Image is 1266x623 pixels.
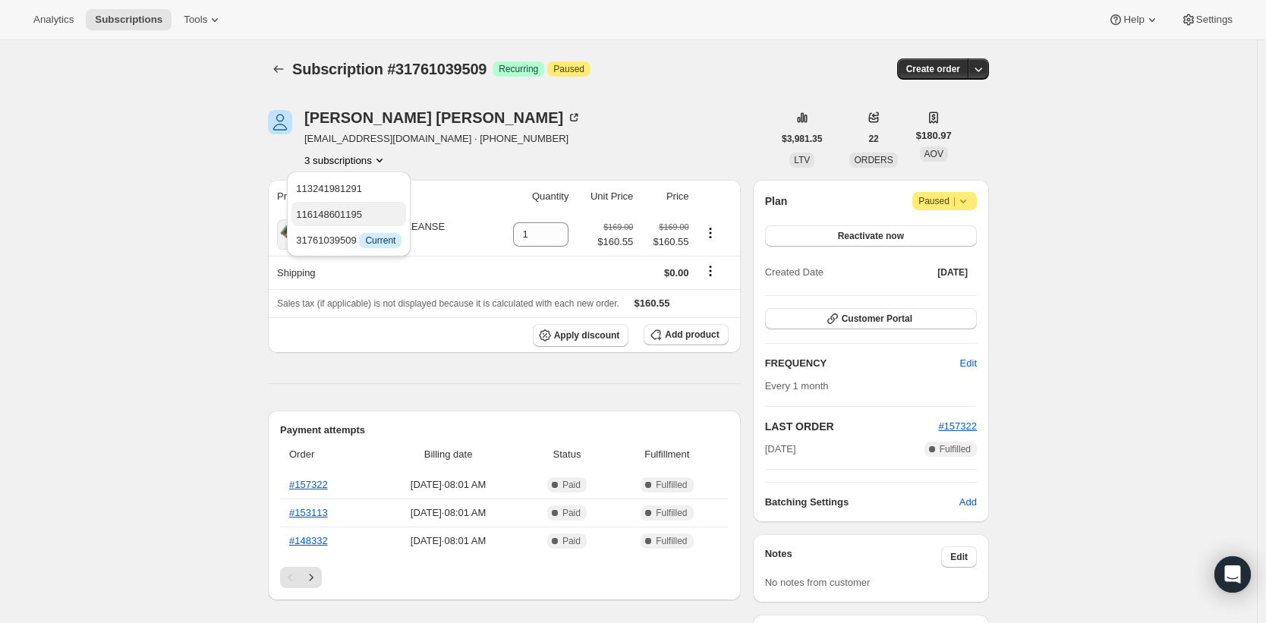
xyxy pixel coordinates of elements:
[528,447,606,462] span: Status
[897,58,969,80] button: Create order
[924,149,943,159] span: AOV
[597,234,633,250] span: $160.55
[953,195,956,207] span: |
[573,180,638,213] th: Unit Price
[280,423,729,438] h2: Payment attempts
[656,479,687,491] span: Fulfilled
[86,9,172,30] button: Subscriptions
[959,495,977,510] span: Add
[906,63,960,75] span: Create order
[562,535,581,547] span: Paid
[304,153,387,168] button: Product actions
[277,219,307,250] img: product img
[940,443,971,455] span: Fulfilled
[765,442,796,457] span: [DATE]
[698,263,723,279] button: Shipping actions
[291,228,406,252] button: 31761039509 InfoCurrent
[859,128,887,149] button: 22
[493,180,574,213] th: Quantity
[377,477,519,492] span: [DATE] · 08:01 AM
[554,329,620,341] span: Apply discount
[765,419,939,434] h2: LAST ORDER
[928,262,977,283] button: [DATE]
[289,535,328,546] a: #148332
[301,567,322,588] button: Next
[280,567,729,588] nav: Pagination
[765,308,977,329] button: Customer Portal
[638,180,693,213] th: Price
[842,313,912,325] span: Customer Portal
[277,298,619,309] span: Sales tax (if applicable) is not displayed because it is calculated with each new order.
[664,267,689,278] span: $0.00
[642,234,688,250] span: $160.55
[635,297,670,309] span: $160.55
[794,155,810,165] span: LTV
[268,180,493,213] th: Product
[291,202,406,226] button: 116148601195
[553,63,584,75] span: Paused
[268,58,289,80] button: Subscriptions
[938,420,977,432] a: #157322
[765,356,960,371] h2: FREQUENCY
[365,234,395,247] span: Current
[377,447,519,462] span: Billing date
[304,110,581,125] div: [PERSON_NAME] [PERSON_NAME]
[938,419,977,434] button: #157322
[562,479,581,491] span: Paid
[289,507,328,518] a: #153113
[765,194,788,209] h2: Plan
[24,9,83,30] button: Analytics
[916,128,952,143] span: $180.97
[960,356,977,371] span: Edit
[562,507,581,519] span: Paid
[765,495,959,510] h6: Batching Settings
[782,133,822,145] span: $3,981.35
[1214,556,1251,593] div: Open Intercom Messenger
[838,230,904,242] span: Reactivate now
[377,505,519,521] span: [DATE] · 08:01 AM
[184,14,207,26] span: Tools
[533,324,629,347] button: Apply discount
[950,490,986,514] button: Add
[268,256,493,289] th: Shipping
[659,222,688,231] small: $169.00
[941,546,977,568] button: Edit
[951,351,986,376] button: Edit
[95,14,162,26] span: Subscriptions
[1196,14,1233,26] span: Settings
[615,447,720,462] span: Fulfillment
[644,324,728,345] button: Add product
[499,63,538,75] span: Recurring
[296,183,362,194] span: 113241981291
[698,225,723,241] button: Product actions
[280,438,373,471] th: Order
[765,265,824,280] span: Created Date
[656,535,687,547] span: Fulfilled
[765,546,942,568] h3: Notes
[765,380,829,392] span: Every 1 month
[665,329,719,341] span: Add product
[773,128,831,149] button: $3,981.35
[296,209,362,220] span: 116148601195
[33,14,74,26] span: Analytics
[268,110,292,134] span: Daphne Mitchell
[1172,9,1242,30] button: Settings
[765,577,871,588] span: No notes from customer
[1099,9,1168,30] button: Help
[937,266,968,278] span: [DATE]
[854,155,893,165] span: ORDERS
[765,225,977,247] button: Reactivate now
[1123,14,1144,26] span: Help
[304,131,581,146] span: [EMAIL_ADDRESS][DOMAIN_NAME] · [PHONE_NUMBER]
[296,234,402,246] span: 31761039509
[603,222,633,231] small: $169.00
[292,61,487,77] span: Subscription #31761039509
[868,133,878,145] span: 22
[175,9,231,30] button: Tools
[289,479,328,490] a: #157322
[377,533,519,549] span: [DATE] · 08:01 AM
[950,551,968,563] span: Edit
[918,194,971,209] span: Paused
[291,176,406,200] button: 113241981291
